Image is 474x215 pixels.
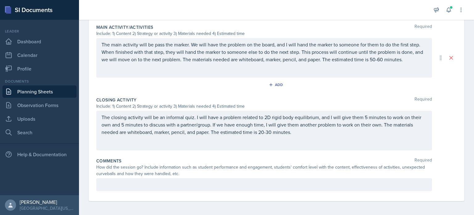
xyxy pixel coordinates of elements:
[96,164,432,177] div: How did the session go? Include information such as student performance and engagement, students'...
[2,85,77,98] a: Planning Sheets
[2,62,77,75] a: Profile
[267,80,287,89] button: Add
[96,158,122,164] label: Comments
[20,205,74,211] div: [GEOGRAPHIC_DATA][US_STATE] in [GEOGRAPHIC_DATA]
[270,82,283,87] div: Add
[2,79,77,84] div: Documents
[2,126,77,139] a: Search
[2,113,77,125] a: Uploads
[414,158,432,164] span: Required
[2,35,77,48] a: Dashboard
[2,148,77,161] div: Help & Documentation
[20,199,74,205] div: [PERSON_NAME]
[96,24,153,30] label: Main Activity/Activities
[96,103,432,110] div: Include: 1) Content 2) Strategy or activity 3) Materials needed 4) Estimated time
[414,97,432,103] span: Required
[2,99,77,111] a: Observation Forms
[2,49,77,61] a: Calendar
[96,97,137,103] label: Closing Activity
[2,28,77,34] div: Leader
[96,30,432,37] div: Include: 1) Content 2) Strategy or activity 3) Materials needed 4) Estimated time
[102,41,427,63] p: The main activity will be pass the marker. We will have the problem on the board, and I will hand...
[414,24,432,30] span: Required
[102,114,427,136] p: The closing activity will be an informal quiz. I will have a problem related to 2D rigid body equ...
